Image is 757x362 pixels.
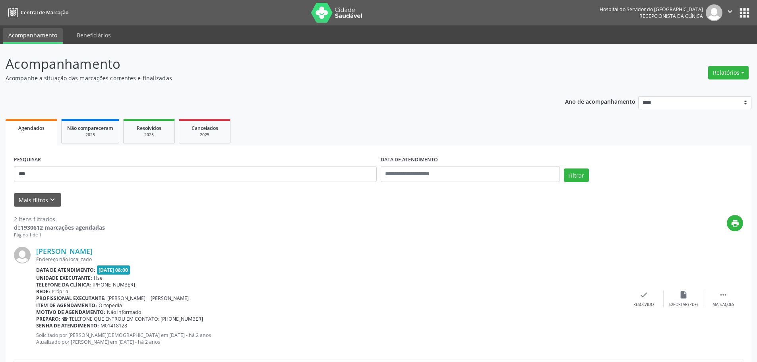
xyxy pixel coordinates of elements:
span: Própria [52,288,68,295]
div: de [14,223,105,232]
span: M01418128 [101,322,127,329]
div: 2 itens filtrados [14,215,105,223]
div: Endereço não localizado [36,256,624,263]
label: PESQUISAR [14,154,41,166]
i:  [719,290,728,299]
i: keyboard_arrow_down [48,196,57,204]
span: Não informado [107,309,141,316]
p: Acompanhe a situação das marcações correntes e finalizadas [6,74,528,82]
a: [PERSON_NAME] [36,247,93,256]
div: 2025 [129,132,169,138]
div: Resolvido [633,302,654,308]
strong: 1930612 marcações agendadas [21,224,105,231]
i: check [639,290,648,299]
label: DATA DE ATENDIMENTO [381,154,438,166]
span: Hse [94,275,103,281]
div: Exportar (PDF) [669,302,698,308]
div: 2025 [185,132,225,138]
b: Preparo: [36,316,60,322]
span: ☎ TELEFONE QUE ENTROU EM CONTATO: [PHONE_NUMBER] [62,316,203,322]
b: Item de agendamento: [36,302,97,309]
span: Ortopedia [99,302,122,309]
span: [PHONE_NUMBER] [93,281,135,288]
b: Data de atendimento: [36,267,95,273]
span: Não compareceram [67,125,113,132]
div: Hospital do Servidor do [GEOGRAPHIC_DATA] [600,6,703,13]
button: print [727,215,743,231]
div: Mais ações [712,302,734,308]
b: Senha de atendimento: [36,322,99,329]
span: Resolvidos [137,125,161,132]
span: [PERSON_NAME] | [PERSON_NAME] [107,295,189,302]
b: Profissional executante: [36,295,106,302]
a: Central de Marcação [6,6,68,19]
b: Motivo de agendamento: [36,309,105,316]
i: print [731,219,740,228]
div: 2025 [67,132,113,138]
b: Unidade executante: [36,275,92,281]
b: Telefone da clínica: [36,281,91,288]
button: Mais filtroskeyboard_arrow_down [14,193,61,207]
div: Página 1 de 1 [14,232,105,238]
span: Central de Marcação [21,9,68,16]
a: Acompanhamento [3,28,63,44]
span: [DATE] 08:00 [97,265,130,275]
p: Solicitado por [PERSON_NAME][DEMOGRAPHIC_DATA] em [DATE] - há 2 anos Atualizado por [PERSON_NAME]... [36,332,624,345]
span: Cancelados [192,125,218,132]
span: Recepcionista da clínica [639,13,703,19]
button:  [722,4,738,21]
i: insert_drive_file [679,290,688,299]
button: Relatórios [708,66,749,79]
button: apps [738,6,751,20]
span: Agendados [18,125,45,132]
b: Rede: [36,288,50,295]
img: img [14,247,31,263]
p: Acompanhamento [6,54,528,74]
button: Filtrar [564,168,589,182]
i:  [726,7,734,16]
img: img [706,4,722,21]
a: Beneficiários [71,28,116,42]
p: Ano de acompanhamento [565,96,635,106]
